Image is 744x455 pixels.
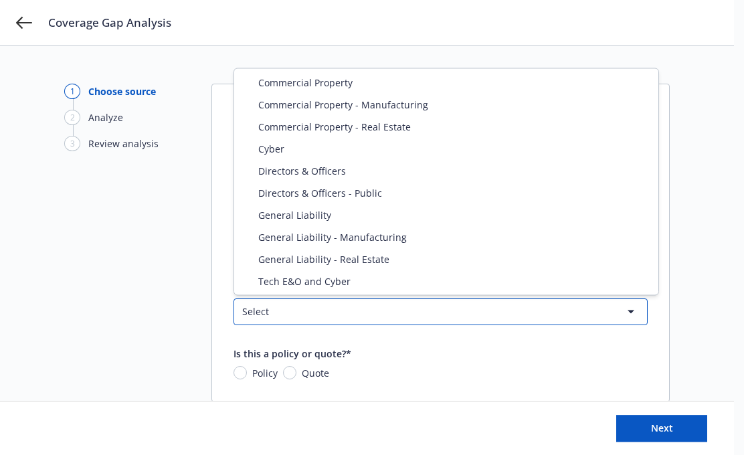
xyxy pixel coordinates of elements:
span: Commercial Property - Real Estate [258,120,411,134]
span: Commercial Property - Manufacturing [258,98,428,112]
span: Directors & Officers [258,164,346,178]
span: Commercial Property [258,76,353,90]
span: General Liability [258,208,331,222]
span: Next [651,422,673,434]
span: Tech E&O and Cyber [258,274,351,288]
span: Cyber [258,142,284,156]
span: General Liability - Manufacturing [258,230,407,244]
span: General Liability - Real Estate [258,252,389,266]
span: Directors & Officers - Public [258,186,382,200]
